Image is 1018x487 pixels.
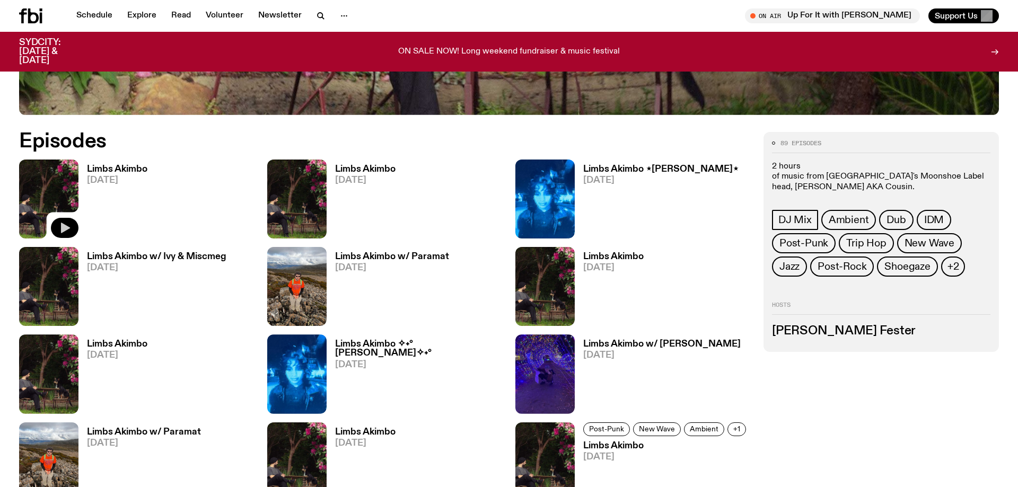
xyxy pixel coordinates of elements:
h3: Limbs Akimbo [87,340,147,349]
a: Limbs Akimbo[DATE] [327,165,396,238]
span: [DATE] [583,351,741,360]
a: Ambient [684,422,724,436]
h3: Limbs Akimbo ✧˖°[PERSON_NAME]✧˖° [335,340,503,358]
a: Limbs Akimbo ⋆[PERSON_NAME]⋆[DATE] [575,165,739,238]
a: Limbs Akimbo[DATE] [575,252,644,326]
span: [DATE] [583,263,644,272]
span: Post-Punk [589,425,624,433]
h2: Hosts [772,302,990,315]
span: Ambient [690,425,718,433]
a: Read [165,8,197,23]
h3: [PERSON_NAME] Fester [772,325,990,337]
h2: Episodes [19,132,668,151]
span: [DATE] [87,439,201,448]
a: Jazz [772,256,807,277]
span: Shoegaze [884,261,930,272]
span: [DATE] [335,439,396,448]
a: Trip Hop [839,233,893,253]
h3: Limbs Akimbo [583,441,749,450]
span: Ambient [829,214,869,226]
span: [DATE] [87,263,226,272]
a: Limbs Akimbo w/ Paramat[DATE] [327,252,449,326]
span: +2 [947,261,959,272]
p: ON SALE NOW! Long weekend fundraiser & music festival [398,47,620,57]
span: Dub [887,214,906,226]
a: Explore [121,8,163,23]
span: 89 episodes [780,140,821,146]
h3: Limbs Akimbo w/ [PERSON_NAME] [583,340,741,349]
h3: Limbs Akimbo [335,428,396,437]
p: 2 hours of music from [GEOGRAPHIC_DATA]'s Moonshoe Label head, [PERSON_NAME] AKA Cousin. [772,162,990,192]
span: +1 [733,425,740,433]
span: [DATE] [335,176,396,185]
span: [DATE] [87,351,147,360]
span: Support Us [935,11,978,21]
span: [DATE] [335,263,449,272]
img: Jackson sits at an outdoor table, legs crossed and gazing at a black and brown dog also sitting a... [19,247,78,326]
h3: Limbs Akimbo w/ Paramat [87,428,201,437]
a: Post-Rock [810,256,874,277]
button: Support Us [928,8,999,23]
h3: Limbs Akimbo w/ Ivy & Miscmeg [87,252,226,261]
a: New Wave [633,422,681,436]
h3: Limbs Akimbo [87,165,147,174]
span: New Wave [639,425,675,433]
a: New Wave [897,233,962,253]
span: New Wave [905,237,954,249]
a: Ambient [821,210,876,230]
img: Jackson sits at an outdoor table, legs crossed and gazing at a black and brown dog also sitting a... [19,334,78,413]
a: Limbs Akimbo[DATE] [78,340,147,413]
span: Post-Rock [818,261,866,272]
span: Trip Hop [846,237,886,249]
a: Limbs Akimbo w/ Ivy & Miscmeg[DATE] [78,252,226,326]
span: IDM [924,214,944,226]
span: Jazz [779,261,800,272]
h3: Limbs Akimbo [583,252,644,261]
a: Shoegaze [877,256,937,277]
a: Post-Punk [583,422,630,436]
span: [DATE] [87,176,147,185]
a: Limbs Akimbo[DATE] [78,165,147,238]
a: Dub [879,210,913,230]
h3: SYDCITY: [DATE] & [DATE] [19,38,87,65]
span: Post-Punk [779,237,828,249]
span: [DATE] [583,176,739,185]
h3: Limbs Akimbo w/ Paramat [335,252,449,261]
a: Limbs Akimbo w/ [PERSON_NAME][DATE] [575,340,741,413]
button: +1 [727,422,746,436]
a: Post-Punk [772,233,836,253]
h3: Limbs Akimbo [335,165,396,174]
a: Limbs Akimbo ✧˖°[PERSON_NAME]✧˖°[DATE] [327,340,503,413]
span: DJ Mix [778,214,812,226]
a: Newsletter [252,8,308,23]
a: Schedule [70,8,119,23]
h3: Limbs Akimbo ⋆[PERSON_NAME]⋆ [583,165,739,174]
button: On AirUp For It with [PERSON_NAME] [745,8,920,23]
img: Jackson sits at an outdoor table, legs crossed and gazing at a black and brown dog also sitting a... [19,160,78,238]
span: [DATE] [583,453,749,462]
img: Jackson sits at an outdoor table, legs crossed and gazing at a black and brown dog also sitting a... [267,160,327,238]
span: [DATE] [335,360,503,369]
a: IDM [917,210,951,230]
a: Volunteer [199,8,250,23]
a: DJ Mix [772,210,818,230]
button: +2 [941,256,966,277]
img: Jackson sits at an outdoor table, legs crossed and gazing at a black and brown dog also sitting a... [515,247,575,326]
